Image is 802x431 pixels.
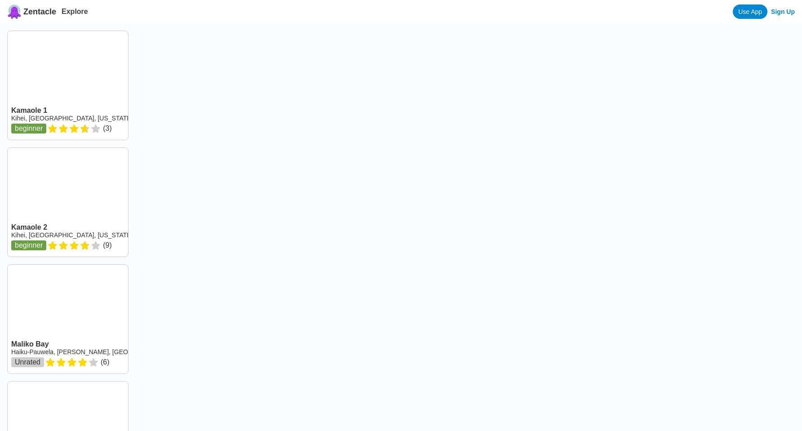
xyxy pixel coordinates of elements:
[62,8,88,15] a: Explore
[7,4,56,19] a: Zentacle logoZentacle
[11,115,133,122] a: Kihei, [GEOGRAPHIC_DATA], [US_STATE]
[771,8,795,15] a: Sign Up
[733,4,767,19] a: Use App
[11,348,178,355] a: Haiku-Pauwela, [PERSON_NAME], [GEOGRAPHIC_DATA]
[11,231,133,239] a: Kihei, [GEOGRAPHIC_DATA], [US_STATE]
[23,7,56,17] span: Zentacle
[7,4,22,19] img: Zentacle logo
